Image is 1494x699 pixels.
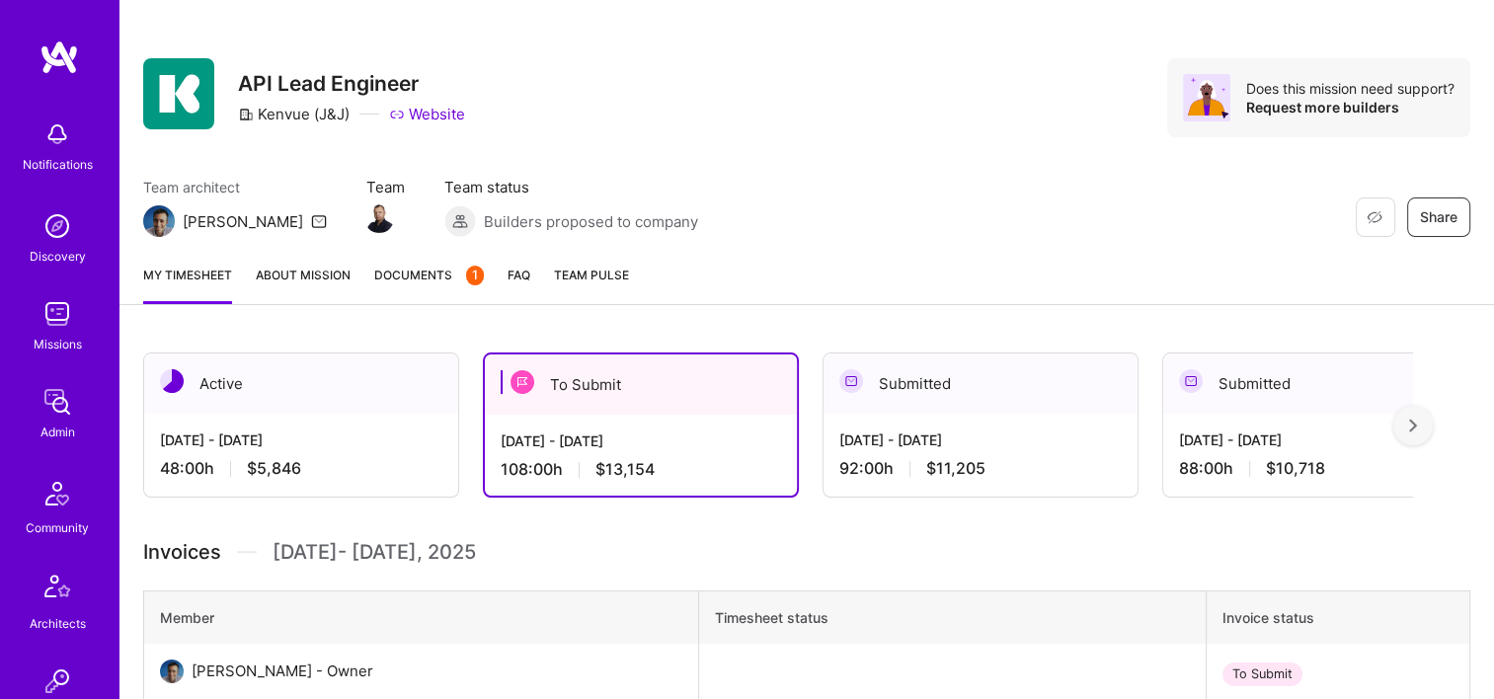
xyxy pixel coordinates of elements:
div: 1 [466,266,484,285]
span: $10,718 [1266,458,1325,479]
span: $11,205 [926,458,985,479]
div: Community [26,517,89,538]
div: 48:00 h [160,458,442,479]
img: Divider [237,537,257,567]
img: Team Member Avatar [364,203,394,233]
img: Active [160,369,184,393]
div: Discovery [30,246,86,267]
a: Website [389,104,465,124]
i: icon EyeClosed [1367,209,1382,225]
div: Active [144,353,458,414]
div: Kenvue (J&J) [238,104,350,124]
a: About Mission [256,265,351,304]
img: Architects [34,566,81,613]
span: Share [1420,207,1457,227]
div: Submitted [824,353,1138,414]
th: Timesheet status [699,591,1206,645]
div: Missions [34,334,82,354]
th: Invoice status [1206,591,1469,645]
span: $5,846 [247,458,301,479]
img: discovery [38,206,77,246]
img: To Submit [511,370,534,394]
th: Member [144,591,699,645]
button: Share [1407,197,1470,237]
img: Submitted [839,369,863,393]
span: $13,154 [595,459,655,480]
div: Architects [30,613,86,634]
div: 88:00 h [1179,458,1461,479]
div: Admin [40,422,75,442]
img: Builders proposed to company [444,205,476,237]
div: Submitted [1163,353,1477,414]
span: Team status [444,177,698,197]
div: [PERSON_NAME] [183,211,303,232]
a: Team Pulse [554,265,629,304]
div: [DATE] - [DATE] [1179,429,1461,450]
span: [DATE] - [DATE] , 2025 [273,537,476,567]
img: admin teamwork [38,382,77,422]
div: [DATE] - [DATE] [501,430,781,451]
span: Builders proposed to company [484,211,698,232]
img: Submitted [1179,369,1203,393]
img: right [1409,419,1417,432]
span: Documents [374,265,484,285]
img: bell [38,115,77,154]
img: Avatar [1183,74,1230,121]
div: 92:00 h [839,458,1122,479]
div: [DATE] - [DATE] [160,429,442,450]
img: Community [34,470,81,517]
a: FAQ [508,265,530,304]
img: logo [39,39,79,75]
div: To Submit [485,354,797,415]
div: [DATE] - [DATE] [839,429,1122,450]
a: Team Member Avatar [366,201,392,235]
i: icon Mail [311,213,327,229]
img: teamwork [38,294,77,334]
span: Invoices [143,537,221,567]
div: Request more builders [1246,98,1455,116]
div: [PERSON_NAME] - Owner [192,660,373,683]
span: Team architect [143,177,327,197]
span: Team [366,177,405,197]
span: Team Pulse [554,268,629,282]
a: Documents1 [374,265,484,304]
img: Company Logo [143,58,214,129]
div: 108:00 h [501,459,781,480]
div: Notifications [23,154,93,175]
a: My timesheet [143,265,232,304]
h3: API Lead Engineer [238,71,465,96]
img: Team Architect [143,205,175,237]
i: icon CompanyGray [238,107,254,122]
img: User Avatar [160,660,184,683]
div: To Submit [1222,662,1302,686]
div: Does this mission need support? [1246,79,1455,98]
